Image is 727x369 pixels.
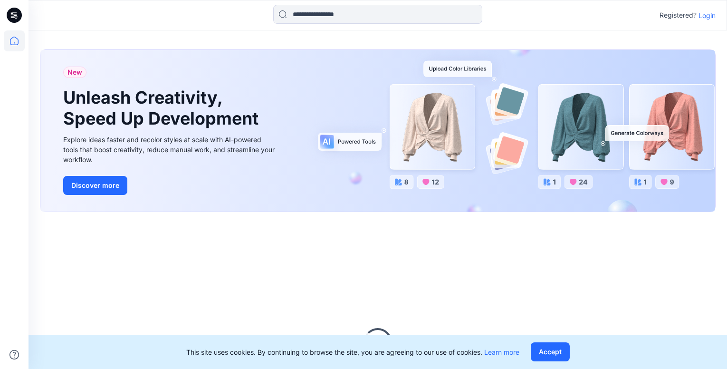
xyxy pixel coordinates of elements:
p: Login [698,10,716,20]
p: This site uses cookies. By continuing to browse the site, you are agreeing to our use of cookies. [186,347,519,357]
h1: Unleash Creativity, Speed Up Development [63,87,263,128]
div: Explore ideas faster and recolor styles at scale with AI-powered tools that boost creativity, red... [63,135,277,165]
a: Learn more [484,348,519,356]
span: New [67,67,82,78]
a: Discover more [63,176,277,195]
button: Discover more [63,176,127,195]
button: Accept [531,342,570,361]
p: Registered? [660,10,697,21]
